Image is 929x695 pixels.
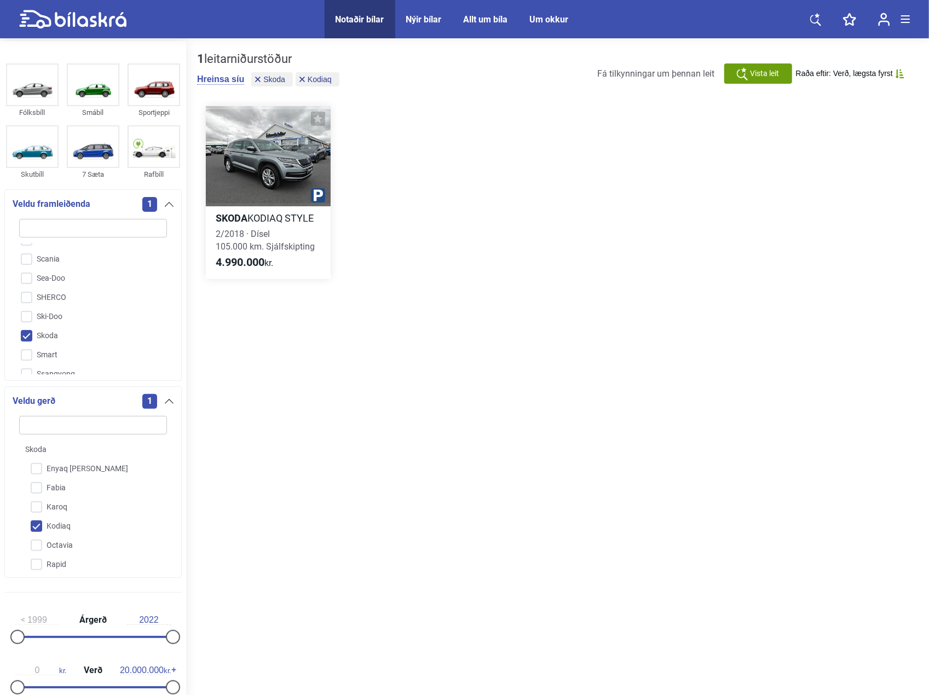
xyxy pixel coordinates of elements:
div: 7 Sæta [67,168,119,181]
span: Fá tilkynningar um þennan leit [598,68,715,79]
div: leitarniðurstöður [197,52,342,66]
div: Sportjeppi [128,106,180,119]
div: Rafbíll [128,168,180,181]
span: Skoda [263,76,285,83]
h2: KODIAQ STYLE [206,212,331,224]
img: parking.png [311,188,325,202]
a: Nýir bílar [406,14,442,25]
span: 1 [142,394,157,409]
a: SkodaKODIAQ STYLE2/2018 · Dísel105.000 km. Sjálfskipting4.990.000kr. [206,106,331,279]
img: user-login.svg [878,13,890,26]
span: Árgerð [77,616,109,624]
span: Skoda [25,444,47,455]
span: Kodiaq [308,76,332,83]
span: Veldu gerð [13,393,55,409]
span: Vista leit [750,68,779,79]
button: Kodiaq [296,72,339,86]
a: Notaðir bílar [336,14,384,25]
button: Raða eftir: Verð, lægsta fyrst [796,69,904,78]
a: Um okkur [530,14,569,25]
span: Veldu framleiðenda [13,196,90,212]
a: Allt um bíla [464,14,508,25]
b: 1 [197,52,204,66]
span: kr. [216,256,273,269]
b: Skoda [216,212,247,224]
span: Verð [81,666,105,675]
span: 2/2018 · Dísel 105.000 km. Sjálfskipting [216,229,315,252]
span: kr. [120,665,171,675]
b: 4.990.000 [216,256,264,269]
button: Hreinsa síu [197,74,244,85]
span: Raða eftir: Verð, lægsta fyrst [796,69,893,78]
div: Fólksbíll [6,106,59,119]
button: Skoda [251,72,293,86]
span: 1 [142,197,157,212]
div: Skutbíll [6,168,59,181]
div: Smábíl [67,106,119,119]
span: kr. [15,665,66,675]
